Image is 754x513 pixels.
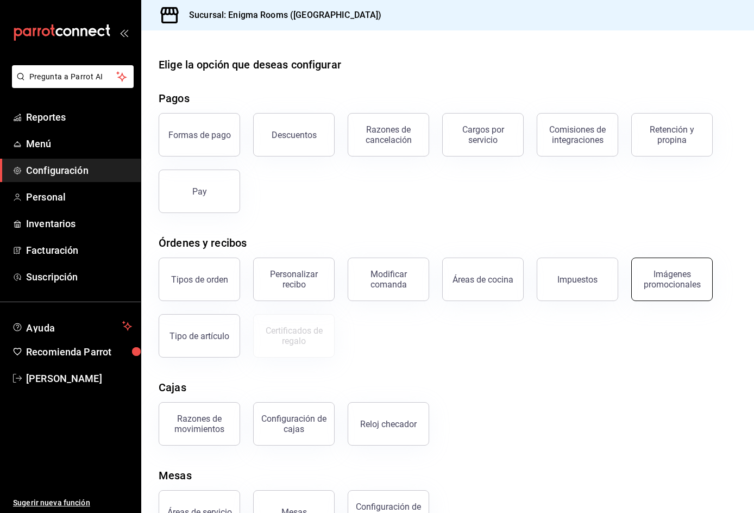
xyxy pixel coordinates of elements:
[26,345,132,359] span: Recomienda Parrot
[638,124,706,145] div: Retención y propina
[260,414,328,434] div: Configuración de cajas
[13,497,132,509] span: Sugerir nueva función
[169,331,229,341] div: Tipo de artículo
[171,274,228,285] div: Tipos de orden
[442,258,524,301] button: Áreas de cocina
[253,113,335,157] button: Descuentos
[26,163,132,178] span: Configuración
[26,371,132,386] span: [PERSON_NAME]
[26,320,118,333] span: Ayuda
[253,314,335,358] button: Certificados de regalo
[12,65,134,88] button: Pregunta a Parrot AI
[631,258,713,301] button: Imágenes promocionales
[355,269,422,290] div: Modificar comanda
[442,113,524,157] button: Cargos por servicio
[631,113,713,157] button: Retención y propina
[159,170,240,213] button: Pay
[272,130,317,140] div: Descuentos
[29,71,117,83] span: Pregunta a Parrot AI
[348,258,429,301] button: Modificar comanda
[453,274,513,285] div: Áreas de cocina
[537,258,618,301] button: Impuestos
[253,402,335,446] button: Configuración de cajas
[159,113,240,157] button: Formas de pago
[159,258,240,301] button: Tipos de orden
[26,190,132,204] span: Personal
[26,243,132,258] span: Facturación
[26,136,132,151] span: Menú
[159,314,240,358] button: Tipo de artículo
[180,9,382,22] h3: Sucursal: Enigma Rooms ([GEOGRAPHIC_DATA])
[26,270,132,284] span: Suscripción
[168,130,231,140] div: Formas de pago
[159,90,190,107] div: Pagos
[557,274,598,285] div: Impuestos
[192,186,207,197] div: Pay
[348,402,429,446] button: Reloj checador
[253,258,335,301] button: Personalizar recibo
[159,402,240,446] button: Razones de movimientos
[537,113,618,157] button: Comisiones de integraciones
[449,124,517,145] div: Cargos por servicio
[638,269,706,290] div: Imágenes promocionales
[159,235,247,251] div: Órdenes y recibos
[26,110,132,124] span: Reportes
[260,269,328,290] div: Personalizar recibo
[26,216,132,231] span: Inventarios
[159,57,341,73] div: Elige la opción que deseas configurar
[159,379,186,396] div: Cajas
[360,419,417,429] div: Reloj checador
[544,124,611,145] div: Comisiones de integraciones
[355,124,422,145] div: Razones de cancelación
[120,28,128,37] button: open_drawer_menu
[8,79,134,90] a: Pregunta a Parrot AI
[260,326,328,346] div: Certificados de regalo
[166,414,233,434] div: Razones de movimientos
[348,113,429,157] button: Razones de cancelación
[159,467,192,484] div: Mesas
